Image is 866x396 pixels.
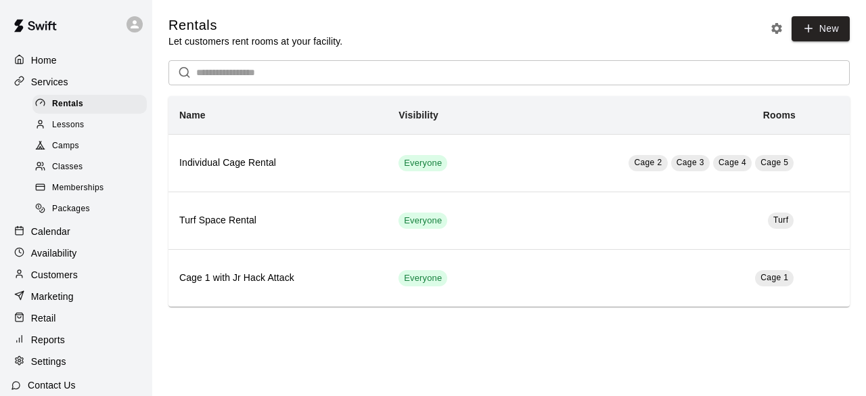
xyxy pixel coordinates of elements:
[52,160,83,174] span: Classes
[763,110,796,120] b: Rooms
[677,158,704,167] span: Cage 3
[773,215,789,225] span: Turf
[31,53,57,67] p: Home
[398,213,447,229] div: This service is visible to all of your customers
[168,35,342,48] p: Let customers rent rooms at your facility.
[634,158,662,167] span: Cage 2
[398,215,447,227] span: Everyone
[11,265,141,285] a: Customers
[179,213,377,228] h6: Turf Space Rental
[11,330,141,350] a: Reports
[760,158,788,167] span: Cage 5
[32,137,147,156] div: Camps
[31,355,66,368] p: Settings
[31,311,56,325] p: Retail
[31,268,78,282] p: Customers
[168,96,850,307] table: simple table
[32,178,152,199] a: Memberships
[719,158,746,167] span: Cage 4
[760,273,788,282] span: Cage 1
[168,16,342,35] h5: Rentals
[179,110,206,120] b: Name
[32,200,147,219] div: Packages
[32,95,147,114] div: Rentals
[179,271,377,286] h6: Cage 1 with Jr Hack Attack
[398,155,447,171] div: This service is visible to all of your customers
[179,156,377,171] h6: Individual Cage Rental
[28,378,76,392] p: Contact Us
[32,157,152,178] a: Classes
[31,246,77,260] p: Availability
[792,16,850,41] a: New
[11,243,141,263] a: Availability
[32,93,152,114] a: Rentals
[32,114,152,135] a: Lessons
[767,18,787,39] button: Rental settings
[398,272,447,285] span: Everyone
[32,158,147,177] div: Classes
[11,351,141,372] a: Settings
[11,308,141,328] a: Retail
[11,221,141,242] a: Calendar
[31,333,65,347] p: Reports
[398,110,438,120] b: Visibility
[398,157,447,170] span: Everyone
[52,139,79,153] span: Camps
[398,270,447,286] div: This service is visible to all of your customers
[32,199,152,220] a: Packages
[52,202,90,216] span: Packages
[31,225,70,238] p: Calendar
[31,290,74,303] p: Marketing
[31,75,68,89] p: Services
[11,72,141,92] a: Services
[52,118,85,132] span: Lessons
[11,50,141,70] a: Home
[32,116,147,135] div: Lessons
[11,286,141,307] a: Marketing
[32,179,147,198] div: Memberships
[32,136,152,157] a: Camps
[52,97,83,111] span: Rentals
[52,181,104,195] span: Memberships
